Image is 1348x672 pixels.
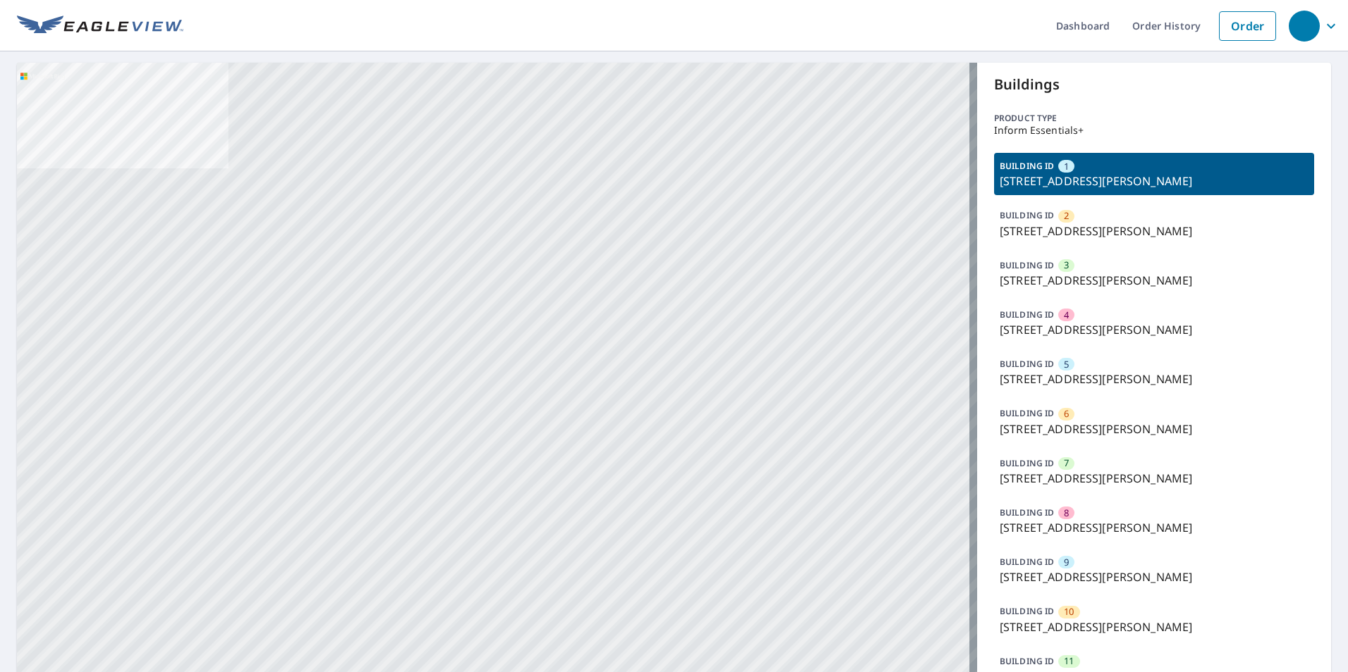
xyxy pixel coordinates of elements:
[1000,556,1054,568] p: BUILDING ID
[1000,470,1309,487] p: [STREET_ADDRESS][PERSON_NAME]
[1000,568,1309,585] p: [STREET_ADDRESS][PERSON_NAME]
[1000,421,1309,437] p: [STREET_ADDRESS][PERSON_NAME]
[1000,173,1309,189] p: [STREET_ADDRESS][PERSON_NAME]
[1064,556,1069,569] span: 9
[1000,160,1054,172] p: BUILDING ID
[1064,605,1074,618] span: 10
[1000,457,1054,469] p: BUILDING ID
[1000,519,1309,536] p: [STREET_ADDRESS][PERSON_NAME]
[1064,358,1069,371] span: 5
[17,15,183,37] img: EV Logo
[1000,309,1054,321] p: BUILDING ID
[1000,407,1054,419] p: BUILDING ID
[1000,618,1309,635] p: [STREET_ADDRESS][PERSON_NAME]
[994,112,1314,125] p: Product type
[1000,655,1054,667] p: BUILDING ID
[1000,371,1309,387] p: [STREET_ADDRESS][PERSON_NAME]
[1219,11,1276,41] a: Order
[1064,407,1069,421] span: 6
[1064,456,1069,470] span: 7
[1064,259,1069,272] span: 3
[1000,321,1309,338] p: [STREET_ADDRESS][PERSON_NAME]
[1000,272,1309,289] p: [STREET_ADDRESS][PERSON_NAME]
[1064,160,1069,173] span: 1
[1064,209,1069,223] span: 2
[994,74,1314,95] p: Buildings
[1000,259,1054,271] p: BUILDING ID
[1000,358,1054,370] p: BUILDING ID
[1000,605,1054,617] p: BUILDING ID
[1000,506,1054,518] p: BUILDING ID
[994,125,1314,136] p: Inform Essentials+
[1064,506,1069,520] span: 8
[1000,209,1054,221] p: BUILDING ID
[1064,654,1074,668] span: 11
[1064,309,1069,322] span: 4
[1000,223,1309,239] p: [STREET_ADDRESS][PERSON_NAME]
